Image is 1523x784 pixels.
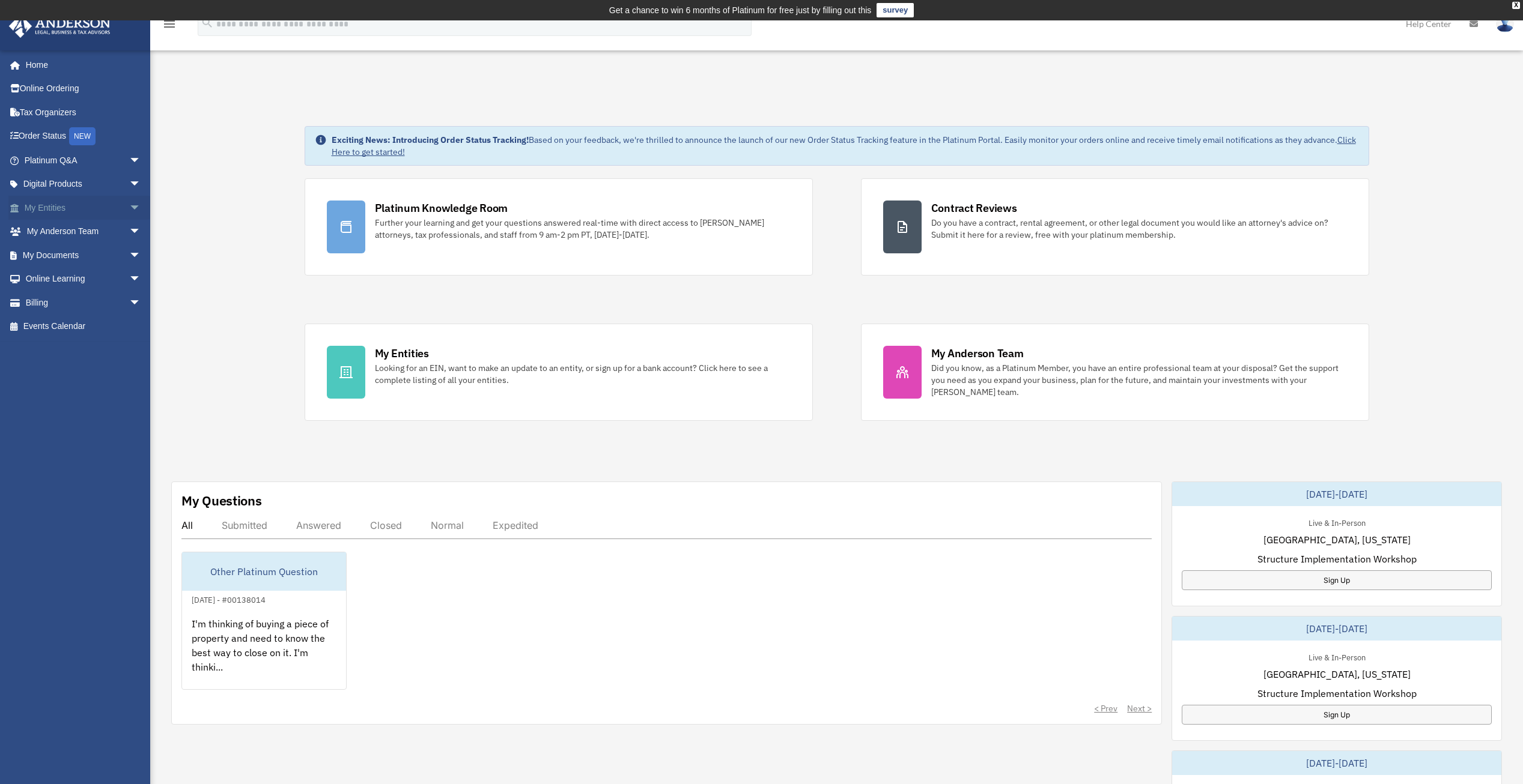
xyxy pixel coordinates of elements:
[5,14,114,38] img: Anderson Advisors Platinum Portal
[1299,650,1375,663] div: Live & In-Person
[182,607,346,701] div: I'm thinking of buying a piece of property and need to know the best way to close on it. I'm thin...
[182,593,275,605] div: [DATE] - #00138014
[129,220,153,244] span: arrow_drop_down
[332,134,1359,158] div: Based on your feedback, we're thrilled to announce the launch of our new Order Status Tracking fe...
[201,16,214,29] i: search
[1172,617,1501,641] div: [DATE]-[DATE]
[8,196,159,220] a: My Entitiesarrow_drop_down
[8,77,159,101] a: Online Ordering
[1172,482,1501,506] div: [DATE]-[DATE]
[8,53,153,77] a: Home
[296,519,341,531] div: Answered
[1512,2,1520,9] div: close
[129,196,153,220] span: arrow_drop_down
[370,519,402,531] div: Closed
[8,267,159,291] a: Online Learningarrow_drop_down
[129,267,153,292] span: arrow_drop_down
[162,17,177,31] i: menu
[332,134,1356,157] a: Click Here to get started!
[8,291,159,315] a: Billingarrow_drop_down
[181,492,262,510] div: My Questions
[129,172,153,197] span: arrow_drop_down
[1172,751,1501,775] div: [DATE]-[DATE]
[1182,705,1492,725] a: Sign Up
[1257,552,1417,566] span: Structure Implementation Workshop
[8,100,159,124] a: Tax Organizers
[375,346,429,361] div: My Entities
[431,519,464,531] div: Normal
[222,519,267,531] div: Submitted
[375,201,508,216] div: Platinum Knowledge Room
[8,148,159,172] a: Platinum Q&Aarrow_drop_down
[609,3,872,17] div: Get a chance to win 6 months of Platinum for free just by filling out this
[182,552,346,591] div: Other Platinum Question
[8,124,159,149] a: Order StatusNEW
[8,243,159,267] a: My Documentsarrow_drop_down
[305,178,813,276] a: Platinum Knowledge Room Further your learning and get your questions answered real-time with dire...
[332,134,529,145] strong: Exciting News: Introducing Order Status Tracking!
[181,552,347,690] a: Other Platinum Question[DATE] - #00138014I'm thinking of buying a piece of property and need to k...
[181,519,193,531] div: All
[1263,667,1411,681] span: [GEOGRAPHIC_DATA], [US_STATE]
[1496,15,1514,32] img: User Pic
[129,243,153,268] span: arrow_drop_down
[931,217,1347,241] div: Do you have a contract, rental agreement, or other legal document you would like an attorney's ad...
[1263,532,1411,547] span: [GEOGRAPHIC_DATA], [US_STATE]
[305,324,813,421] a: My Entities Looking for an EIN, want to make an update to an entity, or sign up for a bank accoun...
[162,21,177,31] a: menu
[931,346,1024,361] div: My Anderson Team
[931,201,1017,216] div: Contract Reviews
[861,324,1369,421] a: My Anderson Team Did you know, as a Platinum Member, you have an entire professional team at your...
[8,220,159,244] a: My Anderson Teamarrow_drop_down
[861,178,1369,276] a: Contract Reviews Do you have a contract, rental agreement, or other legal document you would like...
[1182,570,1492,590] a: Sign Up
[877,3,914,17] a: survey
[931,362,1347,398] div: Did you know, as a Platinum Member, you have an entire professional team at your disposal? Get th...
[8,315,159,339] a: Events Calendar
[375,217,791,241] div: Further your learning and get your questions answered real-time with direct access to [PERSON_NAM...
[129,148,153,173] span: arrow_drop_down
[375,362,791,386] div: Looking for an EIN, want to make an update to an entity, or sign up for a bank account? Click her...
[69,127,96,145] div: NEW
[1299,516,1375,528] div: Live & In-Person
[1257,686,1417,701] span: Structure Implementation Workshop
[493,519,538,531] div: Expedited
[129,291,153,315] span: arrow_drop_down
[8,172,159,196] a: Digital Productsarrow_drop_down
